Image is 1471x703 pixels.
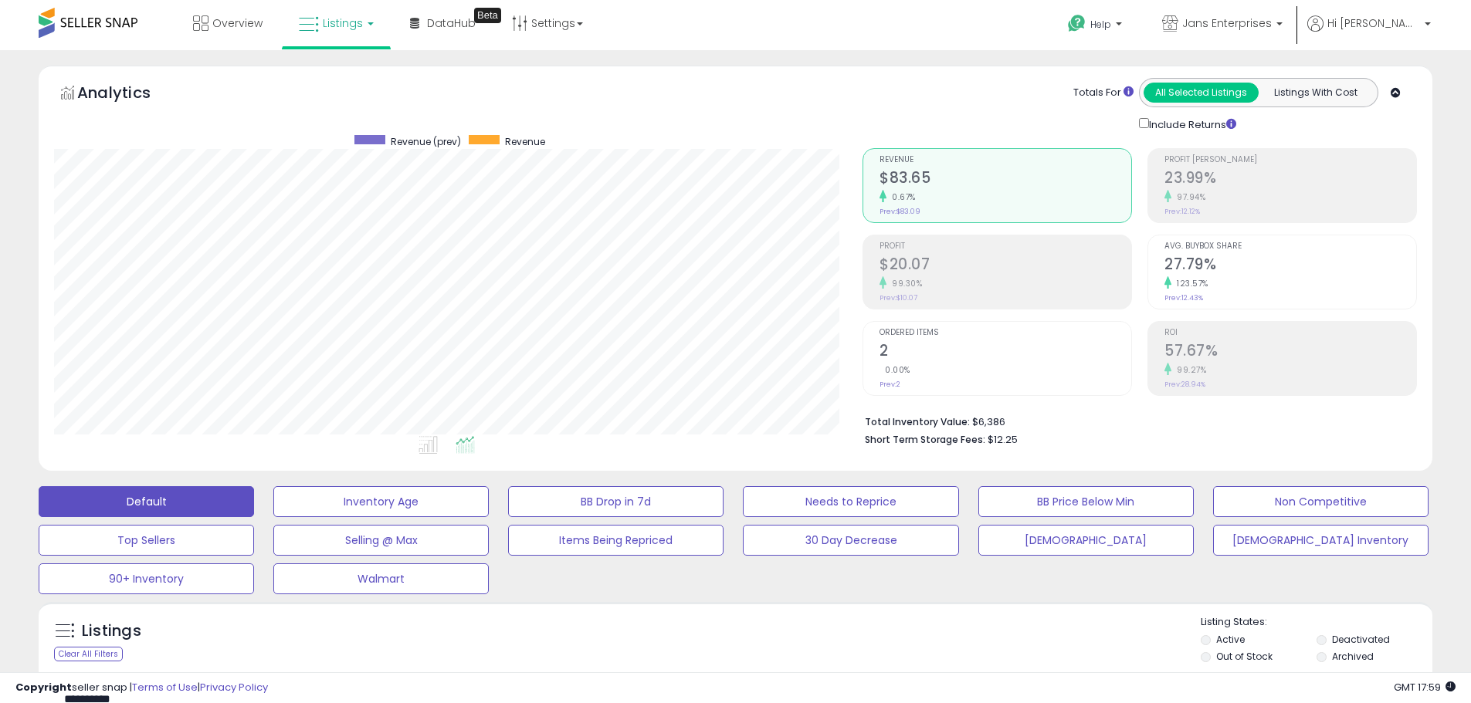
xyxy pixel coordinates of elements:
a: Hi [PERSON_NAME] [1307,15,1431,50]
button: Top Sellers [39,525,254,556]
small: 99.30% [886,278,922,289]
button: BB Drop in 7d [508,486,724,517]
button: [DEMOGRAPHIC_DATA] [978,525,1194,556]
span: Hi [PERSON_NAME] [1327,15,1420,31]
span: $12.25 [988,432,1018,447]
a: Terms of Use [132,680,198,695]
span: Listings [323,15,363,31]
li: $6,386 [865,411,1405,430]
span: ROI [1164,329,1416,337]
button: Selling @ Max [273,525,489,556]
button: Walmart [273,563,489,594]
small: Prev: $83.09 [880,207,920,216]
small: 0.67% [886,191,916,203]
span: Overview [212,15,263,31]
span: Avg. Buybox Share [1164,242,1416,251]
small: Prev: $10.07 [880,293,917,302]
h2: 2 [880,342,1131,363]
span: Revenue [880,156,1131,164]
div: Include Returns [1127,115,1255,133]
span: Profit [PERSON_NAME] [1164,156,1416,164]
button: Items Being Repriced [508,525,724,556]
h2: $20.07 [880,255,1131,276]
div: Totals For [1073,86,1134,100]
h5: Listings [82,620,141,642]
button: Inventory Age [273,486,489,517]
button: BB Price Below Min [978,486,1194,517]
small: 99.27% [1171,364,1206,376]
button: 90+ Inventory [39,563,254,594]
div: seller snap | | [15,681,268,695]
div: Clear All Filters [54,647,123,661]
small: 123.57% [1171,278,1208,289]
small: Prev: 12.12% [1164,207,1200,216]
small: Prev: 28.94% [1164,380,1205,389]
small: Prev: 2 [880,380,900,389]
button: All Selected Listings [1144,83,1259,103]
span: Ordered Items [880,329,1131,337]
small: 0.00% [880,364,910,376]
h2: $83.65 [880,169,1131,190]
span: 2025-09-10 17:59 GMT [1394,680,1456,695]
a: Privacy Policy [200,680,268,695]
small: Prev: 12.43% [1164,293,1203,302]
button: Listings With Cost [1258,83,1373,103]
a: Help [1056,2,1137,50]
p: Listing States: [1201,615,1432,630]
label: Archived [1332,650,1374,663]
label: Out of Stock [1216,650,1273,663]
button: 30 Day Decrease [743,525,958,556]
strong: Copyright [15,680,72,695]
span: Profit [880,242,1131,251]
i: Get Help [1067,14,1086,33]
button: Needs to Reprice [743,486,958,517]
label: Active [1216,633,1245,646]
b: Short Term Storage Fees: [865,433,985,446]
span: Jans Enterprises [1182,15,1272,31]
span: Revenue (prev) [391,135,461,148]
span: Revenue [505,135,545,148]
h5: Analytics [77,82,181,107]
small: 97.94% [1171,191,1205,203]
h2: 23.99% [1164,169,1416,190]
span: DataHub [427,15,476,31]
h2: 27.79% [1164,255,1416,276]
h2: 57.67% [1164,342,1416,363]
button: [DEMOGRAPHIC_DATA] Inventory [1213,525,1429,556]
b: Total Inventory Value: [865,415,970,428]
div: Tooltip anchor [474,8,501,23]
button: Non Competitive [1213,486,1429,517]
span: Help [1090,18,1111,31]
label: Deactivated [1332,633,1390,646]
button: Default [39,486,254,517]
